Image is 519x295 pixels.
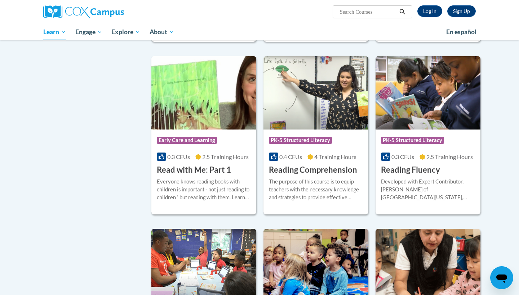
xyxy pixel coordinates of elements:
h3: Reading Fluency [381,164,440,176]
span: PK-5 Structured Literacy [269,137,332,144]
span: 2.5 Training Hours [202,153,249,160]
span: 0.4 CEUs [279,153,302,160]
a: Explore [107,24,145,40]
span: Engage [75,28,102,36]
a: Course LogoPK-5 Structured Literacy0.3 CEUs2.5 Training Hours Reading FluencyDeveloped with Exper... [376,56,480,214]
a: Learn [39,24,71,40]
h3: Read with Me: Part 1 [157,164,231,176]
a: Log In [417,5,442,17]
div: Developed with Expert Contributor, [PERSON_NAME] of [GEOGRAPHIC_DATA][US_STATE], [GEOGRAPHIC_DATA... [381,178,475,201]
span: En español [446,28,476,36]
a: About [145,24,179,40]
a: Cox Campus [43,5,180,18]
button: Search [397,8,408,16]
img: Cox Campus [43,5,124,18]
a: Course LogoPK-5 Structured Literacy0.4 CEUs4 Training Hours Reading ComprehensionThe purpose of t... [263,56,368,214]
img: Course Logo [263,56,368,130]
input: Search Courses [339,8,397,16]
span: 0.3 CEUs [391,153,414,160]
div: Main menu [32,24,487,40]
div: Everyone knows reading books with children is important - not just reading to children ʹ but read... [157,178,251,201]
a: Course LogoEarly Care and Learning0.3 CEUs2.5 Training Hours Read with Me: Part 1Everyone knows r... [151,56,256,214]
span: 0.3 CEUs [167,153,190,160]
h3: Reading Comprehension [269,164,357,176]
iframe: Button to launch messaging window [490,266,513,289]
span: About [150,28,174,36]
img: Course Logo [376,56,480,130]
span: Explore [111,28,140,36]
span: 2.5 Training Hours [426,153,473,160]
div: The purpose of this course is to equip teachers with the necessary knowledge and strategies to pr... [269,178,363,201]
img: Course Logo [151,56,256,130]
a: Engage [71,24,107,40]
span: Learn [43,28,66,36]
span: Early Care and Learning [157,137,217,144]
a: En español [442,24,481,40]
span: 4 Training Hours [314,153,356,160]
a: Register [447,5,476,17]
span: PK-5 Structured Literacy [381,137,444,144]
